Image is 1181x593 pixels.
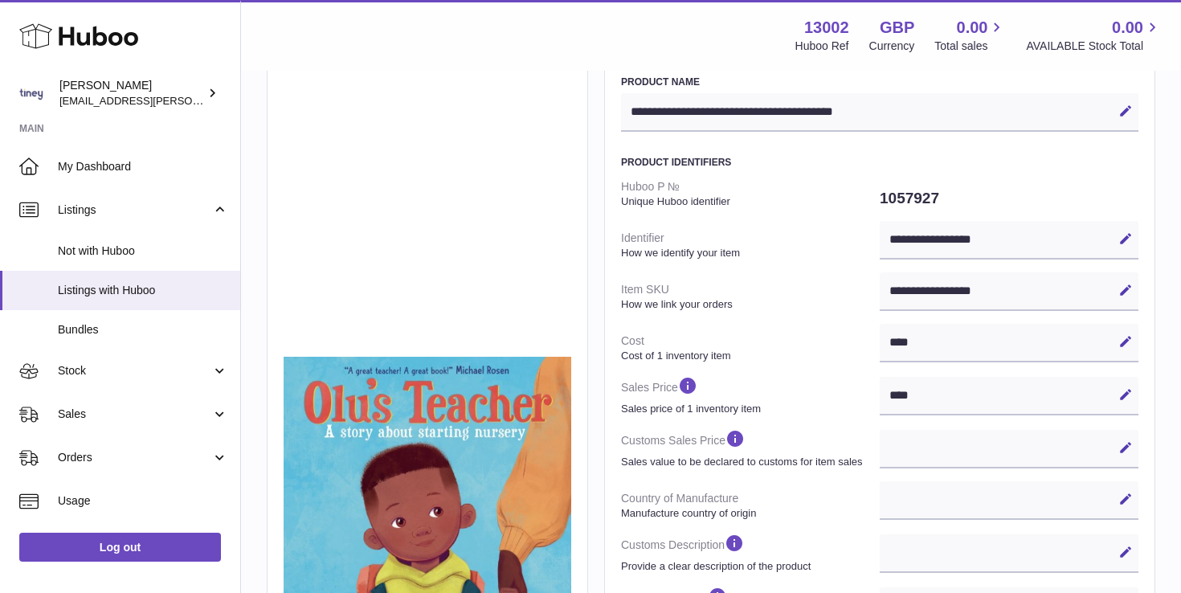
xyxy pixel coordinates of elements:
[934,17,1006,54] a: 0.00 Total sales
[59,94,322,107] span: [EMAIL_ADDRESS][PERSON_NAME][DOMAIN_NAME]
[880,182,1138,215] dd: 1057927
[621,402,876,416] strong: Sales price of 1 inventory item
[621,559,876,574] strong: Provide a clear description of the product
[58,493,228,509] span: Usage
[621,297,876,312] strong: How we link your orders
[621,327,880,369] dt: Cost
[1026,17,1162,54] a: 0.00 AVAILABLE Stock Total
[795,39,849,54] div: Huboo Ref
[19,81,43,105] img: services@tiney.co
[621,422,880,475] dt: Customs Sales Price
[880,17,914,39] strong: GBP
[58,407,211,422] span: Sales
[621,369,880,422] dt: Sales Price
[621,349,876,363] strong: Cost of 1 inventory item
[957,17,988,39] span: 0.00
[621,506,876,521] strong: Manufacture country of origin
[934,39,1006,54] span: Total sales
[59,78,204,108] div: [PERSON_NAME]
[58,363,211,378] span: Stock
[19,533,221,562] a: Log out
[621,485,880,526] dt: Country of Manufacture
[869,39,915,54] div: Currency
[1026,39,1162,54] span: AVAILABLE Stock Total
[58,202,211,218] span: Listings
[621,173,880,215] dt: Huboo P №
[621,224,880,266] dt: Identifier
[621,156,1138,169] h3: Product Identifiers
[621,76,1138,88] h3: Product Name
[58,450,211,465] span: Orders
[621,246,876,260] strong: How we identify your item
[58,159,228,174] span: My Dashboard
[621,276,880,317] dt: Item SKU
[621,455,876,469] strong: Sales value to be declared to customs for item sales
[1112,17,1143,39] span: 0.00
[58,243,228,259] span: Not with Huboo
[621,526,880,579] dt: Customs Description
[621,194,876,209] strong: Unique Huboo identifier
[58,322,228,337] span: Bundles
[804,17,849,39] strong: 13002
[58,283,228,298] span: Listings with Huboo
